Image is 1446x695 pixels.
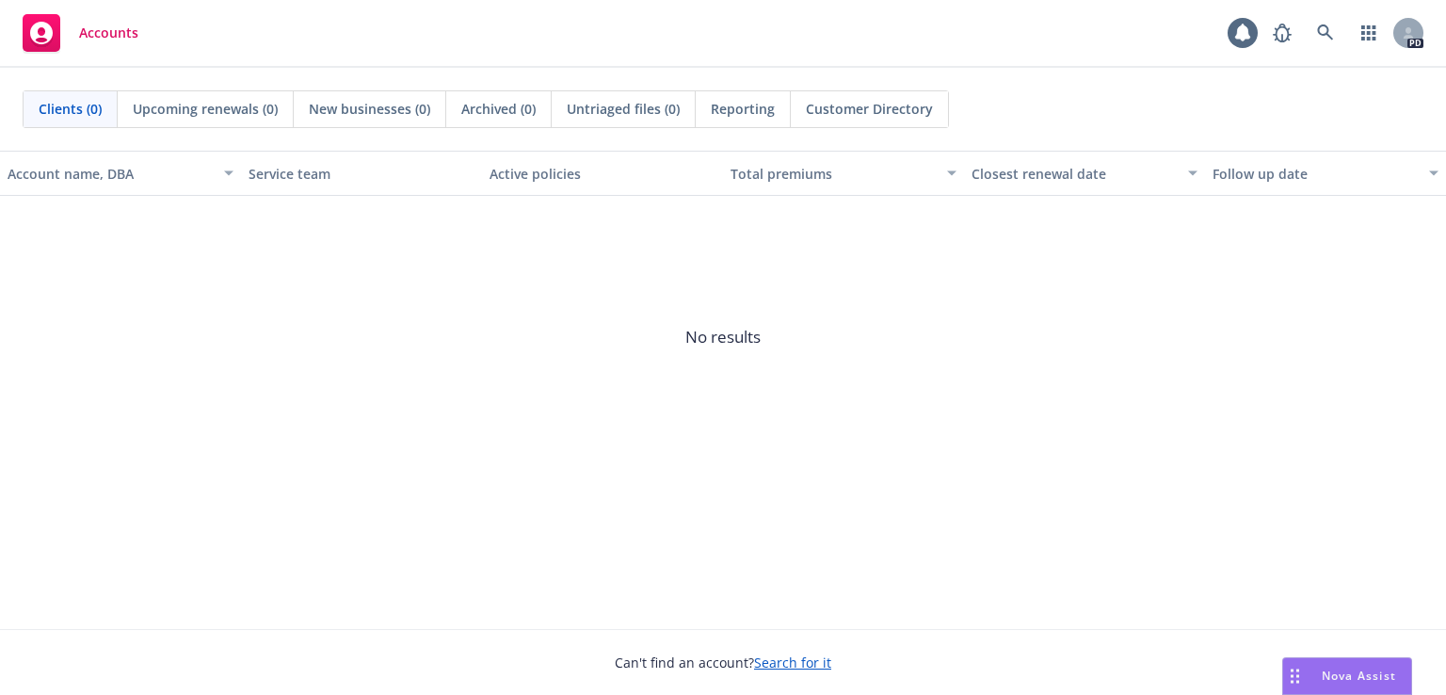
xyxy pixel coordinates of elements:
[972,164,1177,184] div: Closest renewal date
[133,99,278,119] span: Upcoming renewals (0)
[754,654,831,671] a: Search for it
[1350,14,1388,52] a: Switch app
[39,99,102,119] span: Clients (0)
[1322,668,1396,684] span: Nova Assist
[309,99,430,119] span: New businesses (0)
[490,164,715,184] div: Active policies
[1282,657,1412,695] button: Nova Assist
[249,164,474,184] div: Service team
[1205,151,1446,196] button: Follow up date
[15,7,146,59] a: Accounts
[1307,14,1344,52] a: Search
[1263,14,1301,52] a: Report a Bug
[615,653,831,672] span: Can't find an account?
[79,25,138,40] span: Accounts
[482,151,723,196] button: Active policies
[723,151,964,196] button: Total premiums
[711,99,775,119] span: Reporting
[567,99,680,119] span: Untriaged files (0)
[806,99,933,119] span: Customer Directory
[8,164,213,184] div: Account name, DBA
[731,164,936,184] div: Total premiums
[461,99,536,119] span: Archived (0)
[1283,658,1307,694] div: Drag to move
[241,151,482,196] button: Service team
[964,151,1205,196] button: Closest renewal date
[1213,164,1418,184] div: Follow up date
